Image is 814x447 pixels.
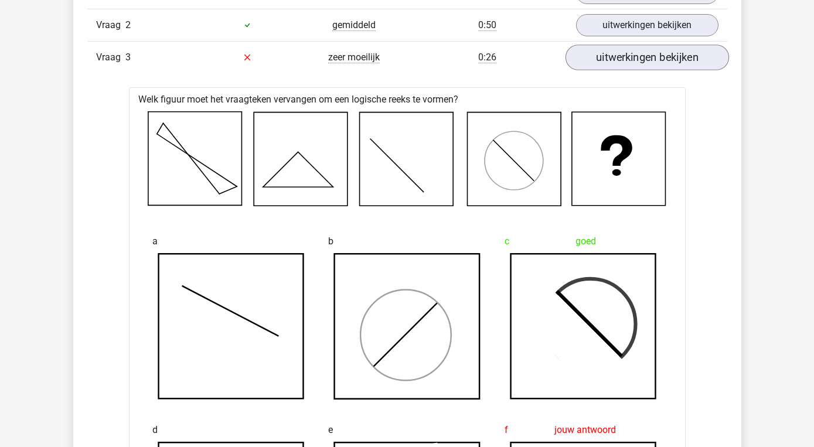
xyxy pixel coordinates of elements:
span: Vraag [96,50,125,64]
span: 0:26 [478,52,496,63]
span: 0:50 [478,19,496,31]
span: b [328,230,333,253]
div: goed [505,230,662,253]
a: uitwerkingen bekijken [576,14,718,36]
span: c [505,230,509,253]
span: zeer moeilijk [328,52,380,63]
span: e [328,418,333,442]
span: Vraag [96,18,125,32]
span: f [505,418,508,442]
a: uitwerkingen bekijken [565,45,728,70]
span: d [152,418,158,442]
div: jouw antwoord [505,418,662,442]
span: gemiddeld [332,19,376,31]
span: 3 [125,52,131,63]
span: a [152,230,158,253]
span: 2 [125,19,131,30]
